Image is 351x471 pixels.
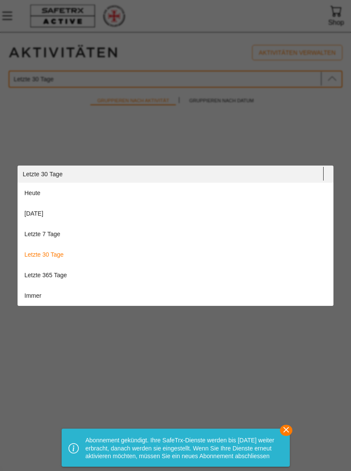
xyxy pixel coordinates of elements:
[24,230,60,237] span: Letzte 7 Tage
[24,251,64,258] span: Letzte 30 Tage
[24,292,42,299] span: Immer
[23,170,62,178] span: Letzte 30 Tage
[24,271,67,278] span: Letzte 365 Tage
[86,433,280,463] div: Abonnement gekündigt. Ihre SafeTrx-Dienste werden bis [DATE] weiter erbracht, danach werden sie e...
[24,189,40,196] span: Heute
[24,210,43,216] span: [DATE]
